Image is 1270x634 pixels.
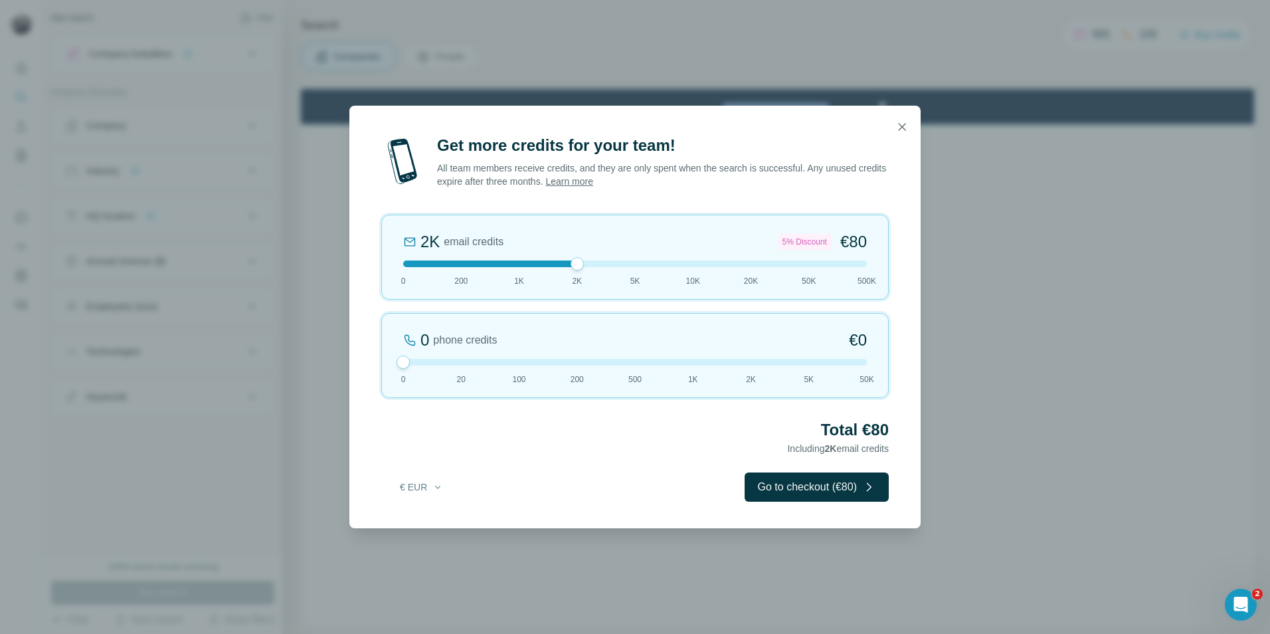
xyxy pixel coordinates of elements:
span: 2K [825,443,837,454]
div: Watch our October Product update [384,3,567,32]
span: email credits [444,234,503,250]
span: 50K [802,275,816,287]
div: 2K [420,231,440,253]
span: 2K [572,275,582,287]
h2: Total €80 [381,419,889,441]
img: mobile-phone [381,135,424,188]
span: 20K [744,275,758,287]
span: 100 [512,373,525,385]
iframe: Intercom live chat [1225,589,1257,621]
span: 5K [804,373,814,385]
span: Including email credits [787,443,889,454]
button: € EUR [391,475,452,499]
button: Go to checkout (€80) [745,473,889,502]
span: 2 [1252,589,1263,599]
span: 500 [628,373,642,385]
span: 20 [457,373,466,385]
span: 2K [746,373,756,385]
span: 0 [401,275,406,287]
span: 5K [630,275,640,287]
span: 1K [514,275,524,287]
div: 5% Discount [778,234,831,250]
span: 0 [401,373,406,385]
span: 500K [858,275,876,287]
span: €0 [849,330,867,351]
a: Learn more [545,176,593,187]
span: phone credits [433,332,497,348]
span: 50K [860,373,873,385]
span: €80 [840,231,867,253]
div: 0 [420,330,429,351]
span: 200 [454,275,468,287]
p: All team members receive credits, and they are only spent when the search is successful. Any unus... [437,161,889,188]
span: 200 [571,373,584,385]
span: 10K [686,275,700,287]
span: 1K [688,373,698,385]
